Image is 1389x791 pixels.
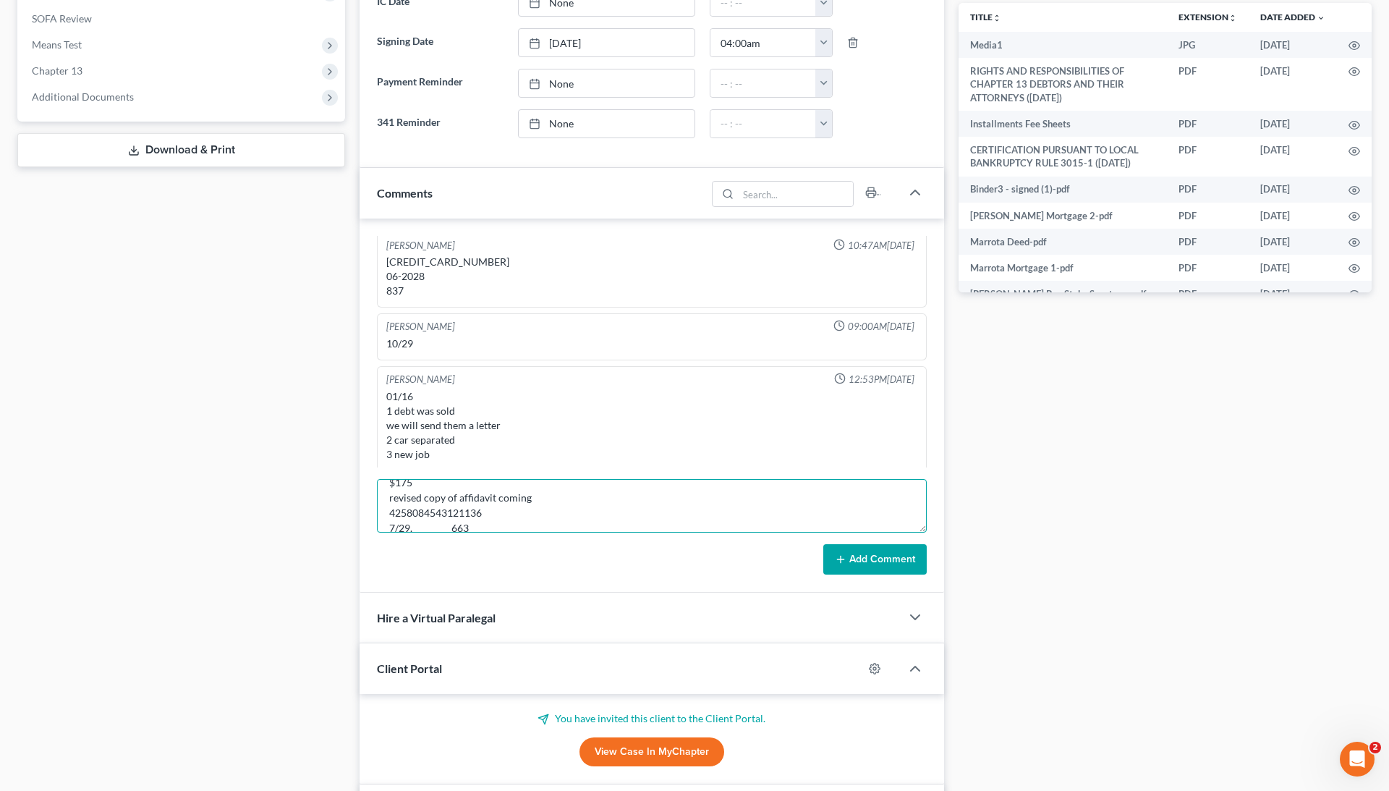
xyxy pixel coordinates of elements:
td: [DATE] [1249,255,1337,281]
span: Comments [377,186,433,200]
button: Add Comment [823,544,927,575]
td: PDF [1167,111,1249,137]
div: 01/16 1 debt was sold we will send them a letter 2 car separated 3 new job [386,389,917,462]
td: JPG [1167,32,1249,58]
span: Means Test [32,38,82,51]
td: PDF [1167,58,1249,111]
div: [PERSON_NAME] [386,320,455,334]
iframe: Intercom live chat [1340,742,1375,777]
a: [DATE] [519,29,694,56]
a: None [519,69,694,97]
td: [DATE] [1249,177,1337,203]
label: Signing Date [370,28,511,57]
a: None [519,110,694,138]
a: Download & Print [17,133,345,167]
td: Binder3 - signed (1)-pdf [959,177,1167,203]
div: [PERSON_NAME] [386,239,455,253]
input: -- : -- [710,69,815,97]
p: You have invited this client to the Client Portal. [377,711,927,726]
label: Payment Reminder [370,69,511,98]
span: Hire a Virtual Paralegal [377,611,496,625]
label: 341 Reminder [370,109,511,138]
span: 10:47AM[DATE] [848,239,914,253]
td: PDF [1167,177,1249,203]
input: -- : -- [710,29,815,56]
td: [PERSON_NAME] Pay Stubs Spectrum-pdf [959,281,1167,307]
span: 12:53PM[DATE] [849,373,914,386]
td: PDF [1167,137,1249,177]
span: Chapter 13 [32,64,82,77]
div: [PERSON_NAME] [386,373,455,386]
td: [DATE] [1249,229,1337,255]
a: View Case in MyChapter [579,737,724,766]
td: [DATE] [1249,58,1337,111]
td: PDF [1167,255,1249,281]
input: -- : -- [710,110,815,138]
td: [DATE] [1249,32,1337,58]
a: Titleunfold_more [970,12,1001,22]
i: unfold_more [993,14,1001,22]
td: RIGHTS AND RESPONSIBILITIES OF CHAPTER 13 DEBTORS AND THEIR ATTORNEYS ([DATE]) [959,58,1167,111]
span: 09:00AM[DATE] [848,320,914,334]
td: PDF [1167,203,1249,229]
span: 2 [1369,742,1381,753]
td: [DATE] [1249,203,1337,229]
td: Installments Fee Sheets [959,111,1167,137]
td: [DATE] [1249,111,1337,137]
div: [CREDIT_CARD_NUMBER] 06-2028 837 [386,255,917,298]
td: Marrota Deed-pdf [959,229,1167,255]
td: CERTIFICATION PURSUANT TO LOCAL BANKRUPTCY RULE 3015-1 ([DATE]) [959,137,1167,177]
td: Marrota Mortgage 1-pdf [959,255,1167,281]
div: 10/29 [386,337,917,351]
td: Media1 [959,32,1167,58]
td: [PERSON_NAME] Mortgage 2-pdf [959,203,1167,229]
a: Extensionunfold_more [1178,12,1237,22]
td: [DATE] [1249,137,1337,177]
i: unfold_more [1228,14,1237,22]
span: Additional Documents [32,90,134,103]
td: PDF [1167,281,1249,307]
i: expand_more [1317,14,1325,22]
a: SOFA Review [20,6,345,32]
input: Search... [738,182,853,206]
td: [DATE] [1249,281,1337,307]
span: Client Portal [377,661,442,675]
td: PDF [1167,229,1249,255]
span: SOFA Review [32,12,92,25]
a: Date Added expand_more [1260,12,1325,22]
